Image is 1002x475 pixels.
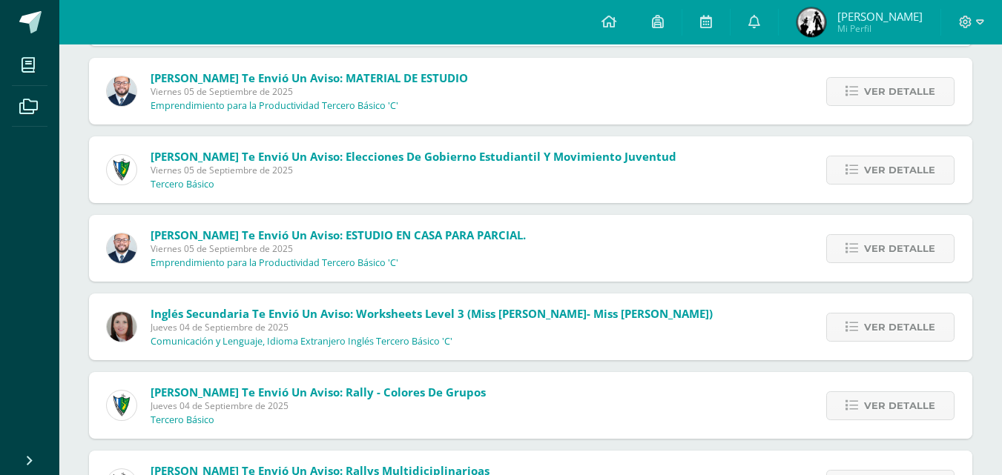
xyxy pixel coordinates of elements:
img: eaa624bfc361f5d4e8a554d75d1a3cf6.png [107,76,136,106]
img: 9f174a157161b4ddbe12118a61fed988.png [107,155,136,185]
p: Comunicación y Lenguaje, Idioma Extranjero Inglés Tercero Básico 'C' [151,336,452,348]
span: Ver detalle [864,235,935,262]
span: Viernes 05 de Septiembre de 2025 [151,164,676,176]
p: Tercero Básico [151,179,214,190]
span: Jueves 04 de Septiembre de 2025 [151,321,713,333]
span: Jueves 04 de Septiembre de 2025 [151,399,486,412]
span: Viernes 05 de Septiembre de 2025 [151,242,526,255]
p: Emprendimiento para la Productividad Tercero Básico 'C' [151,257,398,269]
span: Ver detalle [864,392,935,419]
span: Ver detalle [864,156,935,184]
img: eaa624bfc361f5d4e8a554d75d1a3cf6.png [107,233,136,263]
span: [PERSON_NAME] [837,9,923,24]
img: 353da2e1afc898769a11b025979d176c.png [797,7,826,37]
span: Inglés Secundaria te envió un aviso: Worksheets Level 3 (Miss [PERSON_NAME]- Miss [PERSON_NAME]) [151,306,713,321]
span: [PERSON_NAME] te envió un aviso: Elecciones de Gobierno Estudiantil y Movimiento Juventud [151,149,676,164]
span: [PERSON_NAME] te envió un aviso: Rally - Colores de grupos [151,385,486,399]
span: Mi Perfil [837,22,923,35]
span: [PERSON_NAME] te envió un aviso: ESTUDIO EN CASA PARA PARCIAL. [151,227,526,242]
img: 9f174a157161b4ddbe12118a61fed988.png [107,391,136,420]
p: Emprendimiento para la Productividad Tercero Básico 'C' [151,100,398,112]
span: Viernes 05 de Septiembre de 2025 [151,85,468,98]
img: 8af0450cf43d44e38c4a1497329761f3.png [107,312,136,342]
span: Ver detalle [864,78,935,105]
p: Tercero Básico [151,414,214,426]
span: [PERSON_NAME] te envió un aviso: MATERIAL DE ESTUDIO [151,70,468,85]
span: Ver detalle [864,313,935,341]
